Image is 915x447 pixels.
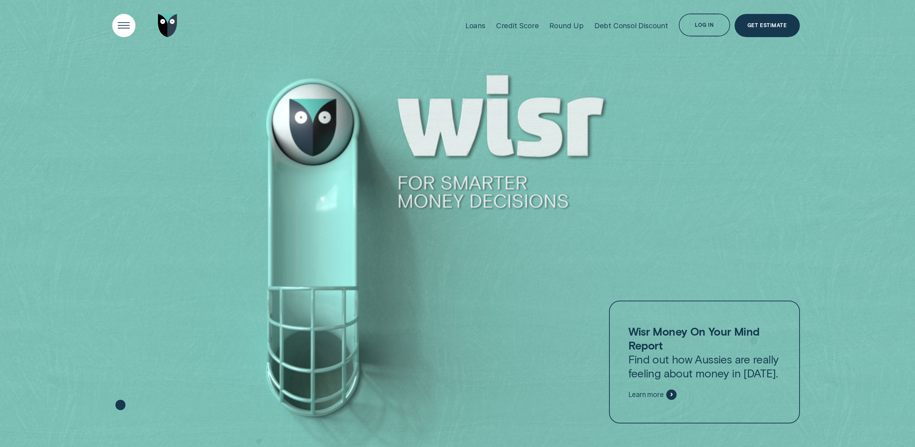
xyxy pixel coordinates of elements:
a: Wisr Money On Your Mind ReportFind out how Aussies are really feeling about money in [DATE].Learn... [609,301,800,423]
button: Log in [679,14,730,37]
strong: Wisr Money On Your Mind Report [628,325,760,352]
a: Get Estimate [735,14,800,37]
p: Find out how Aussies are really feeling about money in [DATE]. [628,324,781,380]
div: Debt Consol Discount [594,21,668,30]
div: Round Up [549,21,583,30]
div: Credit Score [496,21,539,30]
img: Wisr [158,14,177,37]
div: Loans [465,21,485,30]
button: Open Menu [112,14,135,37]
span: Learn more [628,390,664,399]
